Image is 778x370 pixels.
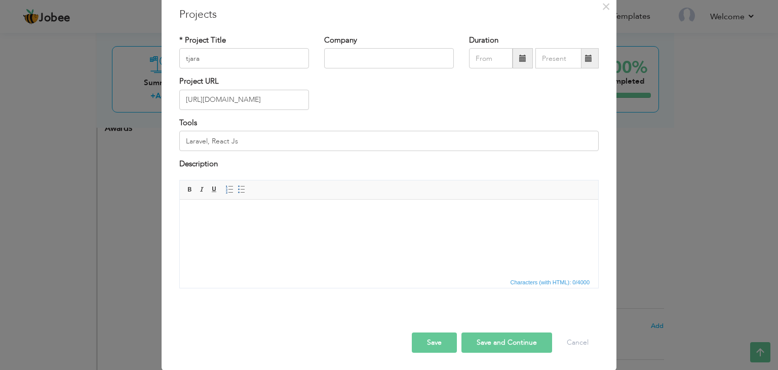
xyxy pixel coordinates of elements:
button: Cancel [557,332,599,353]
label: Tools [179,118,197,128]
label: * Project Title [179,35,226,46]
a: Bold [184,184,196,195]
input: From [469,48,513,68]
div: Statistics [509,278,593,287]
a: Insert/Remove Numbered List [224,184,235,195]
button: Save and Continue [461,332,552,353]
label: Duration [469,35,498,46]
a: Insert/Remove Bulleted List [236,184,247,195]
label: Company [324,35,357,46]
label: Project URL [179,76,219,87]
a: Underline [209,184,220,195]
label: Description [179,159,218,169]
h3: Projects [179,7,599,22]
a: Italic [197,184,208,195]
span: Characters (with HTML): 0/4000 [509,278,592,287]
input: Present [535,48,581,68]
button: Save [412,332,457,353]
iframe: Rich Text Editor, projectEditor [180,200,598,276]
